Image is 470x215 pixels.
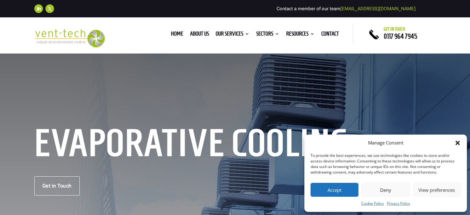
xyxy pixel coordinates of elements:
[311,153,460,175] div: To provide the best experiences, we use technologies like cookies to store and/or access device i...
[286,32,315,38] a: Resources
[216,32,249,38] a: Our Services
[413,183,461,197] button: View preferences
[311,183,358,197] button: Accept
[45,4,54,13] a: Follow on X
[34,176,80,196] a: Get in Touch
[384,32,417,40] a: 0117 964 7945
[384,27,405,32] span: Get in touch
[368,139,403,147] div: Manage Consent
[455,140,461,146] div: Close dialog
[387,200,410,207] a: Privacy Policy
[34,4,43,13] a: Follow on LinkedIn
[34,29,105,47] img: 2023-09-27T08_35_16.549ZVENT-TECH---Clear-background
[321,32,339,38] a: Contact
[361,200,384,207] a: Cookie Policy
[362,183,409,197] button: Deny
[171,32,183,38] a: Home
[256,32,279,38] a: Sectors
[277,6,416,11] span: Contact a member of our team
[190,32,209,38] a: About us
[340,6,416,11] a: [EMAIL_ADDRESS][DOMAIN_NAME]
